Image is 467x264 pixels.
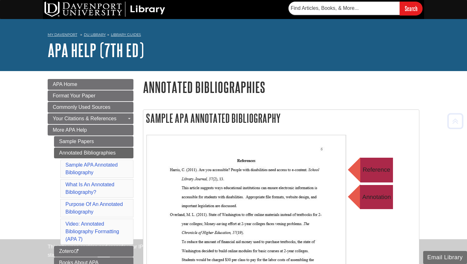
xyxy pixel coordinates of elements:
input: Find Articles, Books, & More... [288,2,400,15]
a: Annotated Bibliographies [54,148,133,158]
a: APA Home [48,79,133,90]
a: Your Citations & References [48,113,133,124]
button: Email Library [423,251,467,264]
a: DU Library [84,32,106,37]
a: Commonly Used Sources [48,102,133,113]
span: Format Your Paper [53,93,95,98]
a: Sample Papers [54,136,133,147]
span: Commonly Used Sources [53,104,110,110]
a: Purpose Of An Annotated Bibliography [65,201,123,214]
a: Library Guides [111,32,141,37]
span: APA Home [53,82,77,87]
form: Searches DU Library's articles, books, and more [288,2,423,15]
span: More APA Help [53,127,87,133]
a: My Davenport [48,32,77,37]
a: What Is An Annotated Bibliography? [65,182,114,195]
nav: breadcrumb [48,30,419,41]
h2: Sample APA Annotated Bibliography [143,110,419,127]
h1: Annotated Bibliographies [143,79,419,95]
a: APA Help (7th Ed) [48,40,144,60]
input: Search [400,2,423,15]
span: Your Citations & References [53,116,116,121]
a: Video: Annotated Bibliography Formatting (APA 7) [65,221,119,242]
a: Back to Top [445,117,465,125]
a: Zotero [54,246,133,257]
a: More APA Help [48,125,133,135]
img: DU Library [44,2,165,17]
i: This link opens in a new window [74,249,79,254]
a: Sample APA Annotated Bibliography [65,162,118,175]
a: Format Your Paper [48,90,133,101]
